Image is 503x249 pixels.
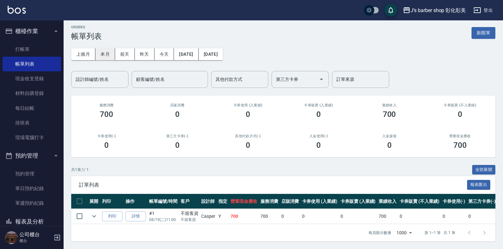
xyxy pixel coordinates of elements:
a: 現金收支登錄 [3,71,61,86]
p: 共 1 筆, 1 / 1 [71,167,89,173]
th: 業績收入 [377,194,398,209]
a: 材料自購登錄 [3,86,61,101]
h3: 0 [175,110,180,119]
h3: 700 [383,110,396,119]
h2: 第三方卡券(-) [149,134,205,138]
a: 帳單列表 [3,57,61,71]
td: Y [217,209,229,224]
h2: 卡券使用(-) [79,134,134,138]
th: 展開 [88,194,100,209]
th: 指定 [217,194,229,209]
h2: 卡券販賣 (不入業績) [432,103,488,107]
th: 第三方卡券(-) [467,194,497,209]
td: 0 [280,209,301,224]
button: expand row [89,211,99,221]
th: 卡券販賣 (入業績) [339,194,377,209]
button: 預約管理 [3,147,61,164]
a: 現場電腦打卡 [3,130,61,145]
td: Casper [200,209,217,224]
th: 列印 [100,194,124,209]
td: 0 [339,209,377,224]
th: 卡券販賣 (不入業績) [398,194,441,209]
p: 第 1–1 筆 共 1 筆 [424,230,455,236]
p: 櫃台 [19,238,52,244]
h2: 入金儲值 [362,134,417,138]
h3: 0 [246,110,250,119]
td: 0 [300,209,339,224]
button: 上個月 [71,48,95,60]
h2: ORDERS [71,25,102,29]
th: 店販消費 [280,194,301,209]
h3: 0 [458,110,462,119]
th: 營業現金應收 [229,194,259,209]
td: 0 [441,209,467,224]
button: [DATE] [199,48,223,60]
h2: 卡券販賣 (入業績) [291,103,346,107]
p: 08/19 (二) 11:00 [149,217,177,223]
button: 本月 [95,48,115,60]
button: J’s barber shop 彰化彰美 [400,4,468,17]
a: 報表匯出 [467,181,491,188]
div: 不留客資 [181,210,198,217]
th: 卡券使用(-) [441,194,467,209]
a: 單日預約紀錄 [3,181,61,196]
button: 全部展開 [472,165,496,175]
img: Person [5,231,18,244]
td: #1 [148,209,179,224]
h2: 營業現金應收 [432,134,488,138]
h5: 公司櫃台 [19,231,52,238]
h2: 店販消費 [149,103,205,107]
button: 今天 [155,48,174,60]
h3: 0 [387,141,392,150]
span: 訂單列表 [79,182,467,188]
th: 設計師 [200,194,217,209]
h3: 700 [453,141,467,150]
h2: 入金使用(-) [291,134,346,138]
th: 卡券使用 (入業績) [300,194,339,209]
a: 詳情 [126,211,146,221]
p: 每頁顯示數量 [369,230,391,236]
button: 前天 [115,48,135,60]
h3: 0 [316,141,321,150]
img: Logo [8,6,26,14]
h3: 帳單列表 [71,32,102,41]
td: 700 [259,209,280,224]
button: 報表及分析 [3,213,61,230]
p: 不留客資 [181,217,198,223]
button: 報表匯出 [467,180,491,190]
h2: 其他付款方式(-) [220,134,276,138]
div: 1000 [394,224,414,241]
a: 單週預約紀錄 [3,196,61,210]
td: 700 [377,209,398,224]
h3: 0 [316,110,321,119]
button: [DATE] [174,48,198,60]
a: 每日結帳 [3,101,61,116]
button: 列印 [102,211,122,221]
td: 0 [398,209,441,224]
th: 操作 [124,194,148,209]
button: 櫃檯作業 [3,23,61,39]
h3: 服務消費 [79,103,134,107]
a: 預約管理 [3,167,61,181]
button: save [384,4,397,17]
div: J’s barber shop 彰化彰美 [410,6,466,14]
h3: 0 [175,141,180,150]
th: 帳單編號/時間 [148,194,179,209]
a: 打帳單 [3,42,61,57]
h3: 0 [104,141,109,150]
h3: 700 [100,110,113,119]
button: Open [316,74,327,84]
td: 0 [467,209,497,224]
a: 新開單 [472,30,495,36]
th: 客戶 [179,194,200,209]
button: 昨天 [135,48,155,60]
h3: 0 [246,141,250,150]
td: 700 [229,209,259,224]
th: 服務消費 [259,194,280,209]
h2: 業績收入 [362,103,417,107]
a: 排班表 [3,116,61,130]
button: 新開單 [472,27,495,39]
h2: 卡券使用 (入業績) [220,103,276,107]
button: 登出 [471,4,495,16]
